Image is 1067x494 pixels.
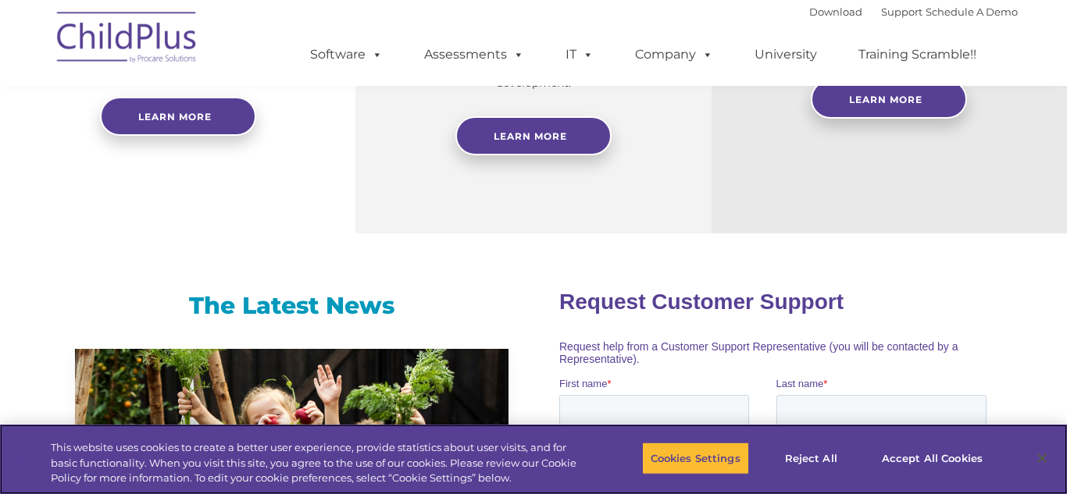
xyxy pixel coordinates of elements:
[550,39,609,70] a: IT
[217,103,265,115] span: Last name
[75,290,509,322] h3: The Latest News
[849,94,922,105] span: Learn More
[1025,441,1059,475] button: Close
[51,440,587,486] div: This website uses cookies to create a better user experience, provide statistics about user visit...
[642,442,749,474] button: Cookies Settings
[619,39,729,70] a: Company
[409,39,540,70] a: Assessments
[455,116,612,155] a: Learn More
[926,5,1018,18] a: Schedule A Demo
[494,130,567,142] span: Learn More
[873,442,991,474] button: Accept All Cookies
[217,167,284,179] span: Phone number
[762,442,860,474] button: Reject All
[739,39,833,70] a: University
[811,80,967,119] a: Learn More
[809,5,1018,18] font: |
[138,111,212,123] span: Learn more
[809,5,862,18] a: Download
[881,5,922,18] a: Support
[49,1,205,79] img: ChildPlus by Procare Solutions
[843,39,992,70] a: Training Scramble!!
[294,39,398,70] a: Software
[100,97,256,136] a: Learn more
